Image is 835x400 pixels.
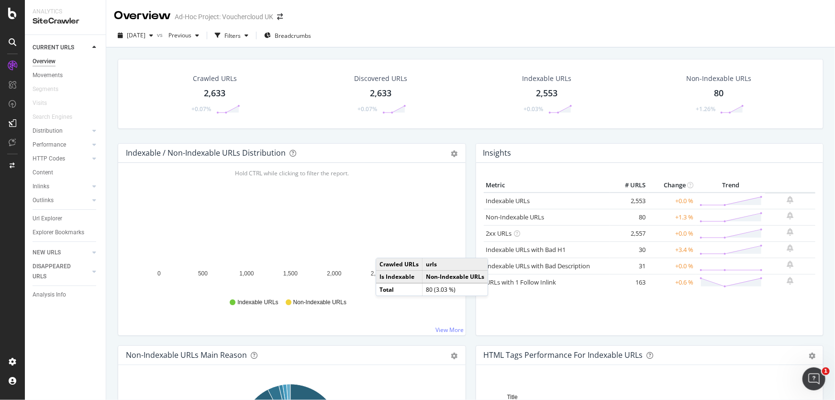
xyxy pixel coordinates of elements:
div: Filters [224,32,241,40]
span: vs [157,31,165,39]
td: 2,553 [610,193,648,209]
div: 80 [714,87,724,100]
span: 1 [822,367,830,375]
div: Url Explorer [33,214,62,224]
div: Crawled URLs [193,74,237,83]
span: Previous [165,31,191,39]
div: Analysis Info [33,290,66,300]
div: bell-plus [787,244,794,252]
a: View More [436,326,464,334]
th: Trend [696,178,765,193]
a: NEW URLS [33,248,89,258]
div: bell-plus [787,261,794,268]
div: Inlinks [33,182,49,192]
h4: Insights [483,147,512,160]
td: 80 (3.03 %) [423,283,488,296]
div: HTML Tags Performance for Indexable URLs [484,350,643,360]
a: Analysis Info [33,290,99,300]
td: +0.6 % [648,274,696,290]
div: Analytics [33,8,98,16]
button: Breadcrumbs [260,28,315,43]
a: Search Engines [33,112,82,122]
td: 163 [610,274,648,290]
a: URLs with 1 Follow Inlink [486,278,557,286]
td: 80 [610,209,648,225]
div: bell-plus [787,196,794,204]
div: bell-plus [787,228,794,236]
a: Url Explorer [33,214,99,224]
text: 2,500 [371,270,385,277]
div: +0.03% [524,105,544,113]
a: Movements [33,70,99,80]
div: gear [451,150,458,157]
div: Performance [33,140,66,150]
div: gear [809,353,815,359]
div: 2,633 [204,87,226,100]
a: Indexable URLs with Bad H1 [486,245,566,254]
td: Crawled URLs [376,258,423,271]
span: Indexable URLs [237,298,278,307]
div: Indexable / Non-Indexable URLs Distribution [126,148,286,158]
div: Overview [114,8,171,24]
td: +3.4 % [648,241,696,258]
div: Overview [33,57,56,67]
div: Movements [33,70,63,80]
div: Non-Indexable URLs Main Reason [126,350,247,360]
td: +0.0 % [648,225,696,241]
td: 30 [610,241,648,258]
text: 0 [157,270,161,277]
div: bell-plus [787,277,794,285]
a: CURRENT URLS [33,43,89,53]
text: 1,000 [239,270,254,277]
text: 1,500 [283,270,298,277]
a: Segments [33,84,68,94]
div: Segments [33,84,58,94]
text: 500 [198,270,208,277]
a: HTTP Codes [33,154,89,164]
svg: A chart. [126,178,455,289]
button: [DATE] [114,28,157,43]
div: Explorer Bookmarks [33,228,84,238]
a: Non-Indexable URLs [486,213,545,221]
th: # URLS [610,178,648,193]
a: Visits [33,98,56,108]
td: Is Indexable [376,271,423,284]
div: Visits [33,98,47,108]
a: Indexable URLs with Bad Description [486,262,590,270]
td: 31 [610,258,648,274]
a: DISAPPEARED URLS [33,262,89,282]
a: Content [33,168,99,178]
div: arrow-right-arrow-left [277,13,283,20]
iframe: Intercom live chat [802,367,825,390]
div: Discovered URLs [355,74,408,83]
div: Content [33,168,53,178]
a: Indexable URLs [486,196,530,205]
div: Non-Indexable URLs [687,74,752,83]
div: +0.07% [192,105,212,113]
div: +0.07% [358,105,378,113]
td: urls [423,258,488,271]
a: Explorer Bookmarks [33,228,99,238]
span: 2025 Oct. 2nd [127,31,145,39]
a: Distribution [33,126,89,136]
div: Ad-Hoc Project: Vouchercloud UK [175,12,273,22]
div: DISAPPEARED URLS [33,262,81,282]
div: bell-plus [787,212,794,219]
div: CURRENT URLS [33,43,74,53]
div: +1.26% [696,105,715,113]
div: Search Engines [33,112,72,122]
span: Non-Indexable URLs [293,298,346,307]
div: Indexable URLs [523,74,572,83]
div: HTTP Codes [33,154,65,164]
button: Filters [211,28,252,43]
div: 2,553 [536,87,558,100]
th: Change [648,178,696,193]
td: Non-Indexable URLs [423,271,488,284]
a: Inlinks [33,182,89,192]
div: 2,633 [370,87,392,100]
td: +0.0 % [648,193,696,209]
td: 2,557 [610,225,648,241]
td: Total [376,283,423,296]
div: SiteCrawler [33,16,98,27]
